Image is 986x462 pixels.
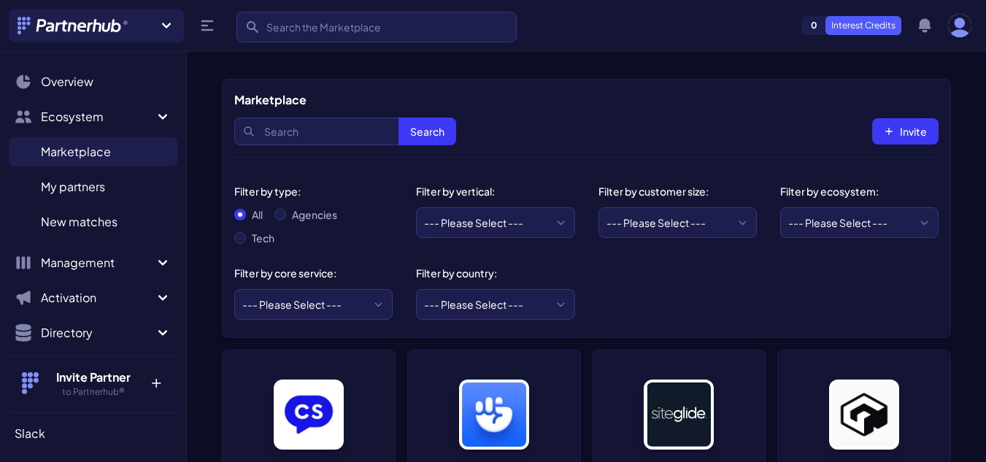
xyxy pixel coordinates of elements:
span: Directory [41,324,154,342]
button: Management [9,248,177,277]
span: Activation [41,289,154,307]
h4: Invite Partner [46,369,140,386]
div: Filter by ecosystem: [780,184,927,199]
div: Filter by customer size: [598,184,745,199]
label: All [252,207,263,222]
span: New matches [41,213,118,231]
h5: Marketplace [234,91,307,109]
button: Invite Partner to Partnerhub® + [9,356,177,409]
input: Search [234,118,456,145]
p: Interest Credits [825,16,901,35]
button: Invite [872,118,939,145]
span: Slack [15,425,45,442]
div: Filter by type: [234,184,381,199]
label: Tech [252,231,274,245]
button: Activation [9,283,177,312]
a: Overview [9,67,177,96]
img: image_alt [274,380,344,450]
a: Marketplace [9,137,177,166]
img: Partnerhub® Logo [18,17,129,34]
img: user photo [948,14,971,37]
button: Search [398,118,456,145]
a: New matches [9,207,177,236]
div: Filter by core service: [234,266,381,280]
span: Overview [41,73,93,91]
span: 0 [802,17,826,34]
span: Management [41,254,154,272]
p: + [140,369,172,392]
div: Filter by country: [416,266,563,280]
span: My partners [41,178,105,196]
span: Marketplace [41,143,111,161]
a: My partners [9,172,177,201]
div: Filter by vertical: [416,184,563,199]
label: Agencies [292,207,337,222]
img: image_alt [459,380,529,450]
button: Directory [9,318,177,347]
a: Slack [9,419,177,448]
img: image_alt [829,380,899,450]
a: 0Interest Credits [801,16,901,35]
input: Search the Marketplace [236,12,517,42]
h5: to Partnerhub® [46,386,140,398]
span: Ecosystem [41,108,154,126]
img: image_alt [644,380,714,450]
button: Ecosystem [9,102,177,131]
